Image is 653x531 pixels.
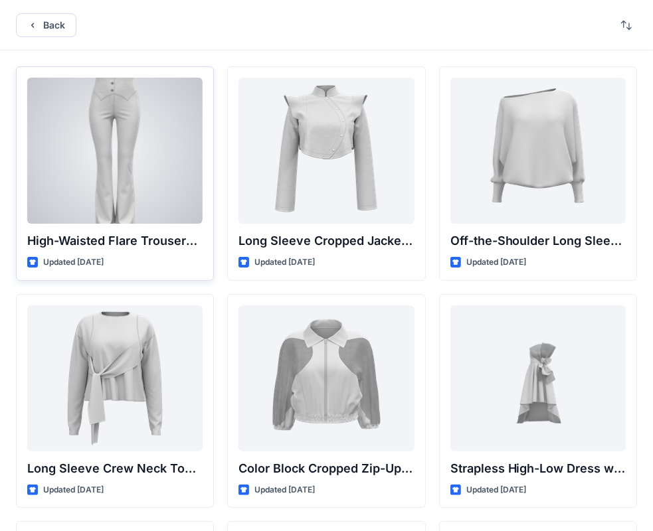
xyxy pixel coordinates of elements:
[254,256,315,269] p: Updated [DATE]
[450,459,626,478] p: Strapless High-Low Dress with Side Bow Detail
[16,13,76,37] button: Back
[450,305,626,451] a: Strapless High-Low Dress with Side Bow Detail
[27,459,203,478] p: Long Sleeve Crew Neck Top with Asymmetrical Tie Detail
[27,232,203,250] p: High-Waisted Flare Trousers with Button Detail
[43,483,104,497] p: Updated [DATE]
[43,256,104,269] p: Updated [DATE]
[238,78,414,224] a: Long Sleeve Cropped Jacket with Mandarin Collar and Shoulder Detail
[27,305,203,451] a: Long Sleeve Crew Neck Top with Asymmetrical Tie Detail
[27,78,203,224] a: High-Waisted Flare Trousers with Button Detail
[254,483,315,497] p: Updated [DATE]
[450,232,626,250] p: Off-the-Shoulder Long Sleeve Top
[238,459,414,478] p: Color Block Cropped Zip-Up Jacket with Sheer Sleeves
[238,305,414,451] a: Color Block Cropped Zip-Up Jacket with Sheer Sleeves
[450,78,626,224] a: Off-the-Shoulder Long Sleeve Top
[238,232,414,250] p: Long Sleeve Cropped Jacket with Mandarin Collar and Shoulder Detail
[466,256,527,269] p: Updated [DATE]
[466,483,527,497] p: Updated [DATE]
